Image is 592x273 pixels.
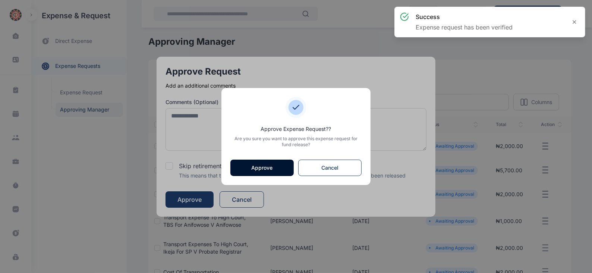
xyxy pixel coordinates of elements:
[416,23,513,32] p: Expense request has been verified
[230,136,362,148] p: Are you sure you want to approve this expense request for fund release?
[416,12,513,21] h3: success
[230,125,362,133] p: Approve Expense Request? ?
[230,160,294,176] button: Approve
[298,160,362,176] button: Cancel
